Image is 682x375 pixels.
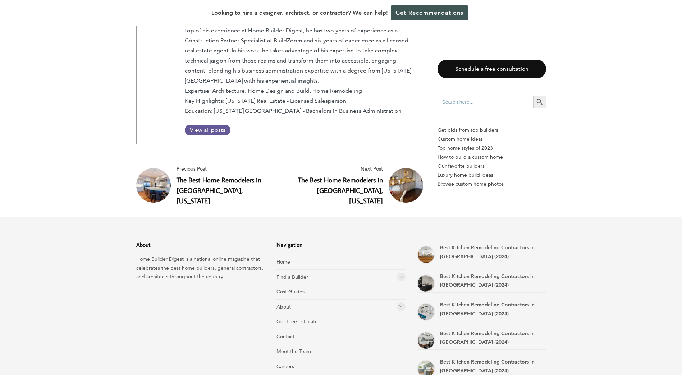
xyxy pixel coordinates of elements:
a: Schedule a free consultation [438,60,546,79]
a: Get Free Estimate [276,318,318,325]
iframe: Drift Widget Chat Controller [646,339,673,366]
a: Best Kitchen Remodeling Contractors in [GEOGRAPHIC_DATA] (2024) [440,301,535,317]
a: Get Recommendations [391,5,468,20]
a: Best Kitchen Remodeling Contractors in Boca Raton (2024) [417,332,435,349]
a: Best Kitchen Remodeling Contractors in [GEOGRAPHIC_DATA] (2024) [440,244,535,260]
a: Best Kitchen Remodeling Contractors in Plantation (2024) [417,274,435,292]
a: Home [276,259,290,265]
p: Get bids from top builders [438,126,546,135]
a: Custom home ideas [438,135,546,144]
svg: Search [536,98,544,106]
a: About [276,304,291,310]
a: Top home styles of 2023 [438,144,546,153]
a: Cost Guides [276,288,305,295]
h3: About [136,240,265,249]
a: The Best Home Remodelers in [GEOGRAPHIC_DATA], [US_STATE] [177,175,261,205]
input: Search here... [438,96,533,108]
span: View all posts [185,126,230,133]
a: Find a Builder [276,274,308,280]
a: Browse custom home photos [438,180,546,189]
a: Luxury home build ideas [438,171,546,180]
a: View all posts [185,125,230,135]
a: Best Kitchen Remodeling Contractors in Doral (2024) [417,246,435,264]
a: The Best Home Remodelers in [GEOGRAPHIC_DATA], [US_STATE] [298,175,383,205]
p: Home Builder Digest is a national online magazine that celebrates the best home builders, general... [136,255,265,281]
a: Best Kitchen Remodeling Contractors in [GEOGRAPHIC_DATA] (2024) [440,330,535,346]
a: Best Kitchen Remodeling Contractors in [GEOGRAPHIC_DATA] (2024) [440,273,535,288]
span: Next Post [283,165,383,173]
a: Best Kitchen Remodeling Contractors in [GEOGRAPHIC_DATA] (2024) [440,358,535,374]
h3: Navigation [276,240,406,249]
a: How to build a custom home [438,153,546,162]
a: Careers [276,363,294,370]
a: Contact [276,333,294,340]
span: Previous Post [177,165,277,173]
a: Our favorite builders [438,162,546,171]
a: Meet the Team [276,348,311,355]
a: Best Kitchen Remodeling Contractors in Coral Gables (2024) [417,303,435,321]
